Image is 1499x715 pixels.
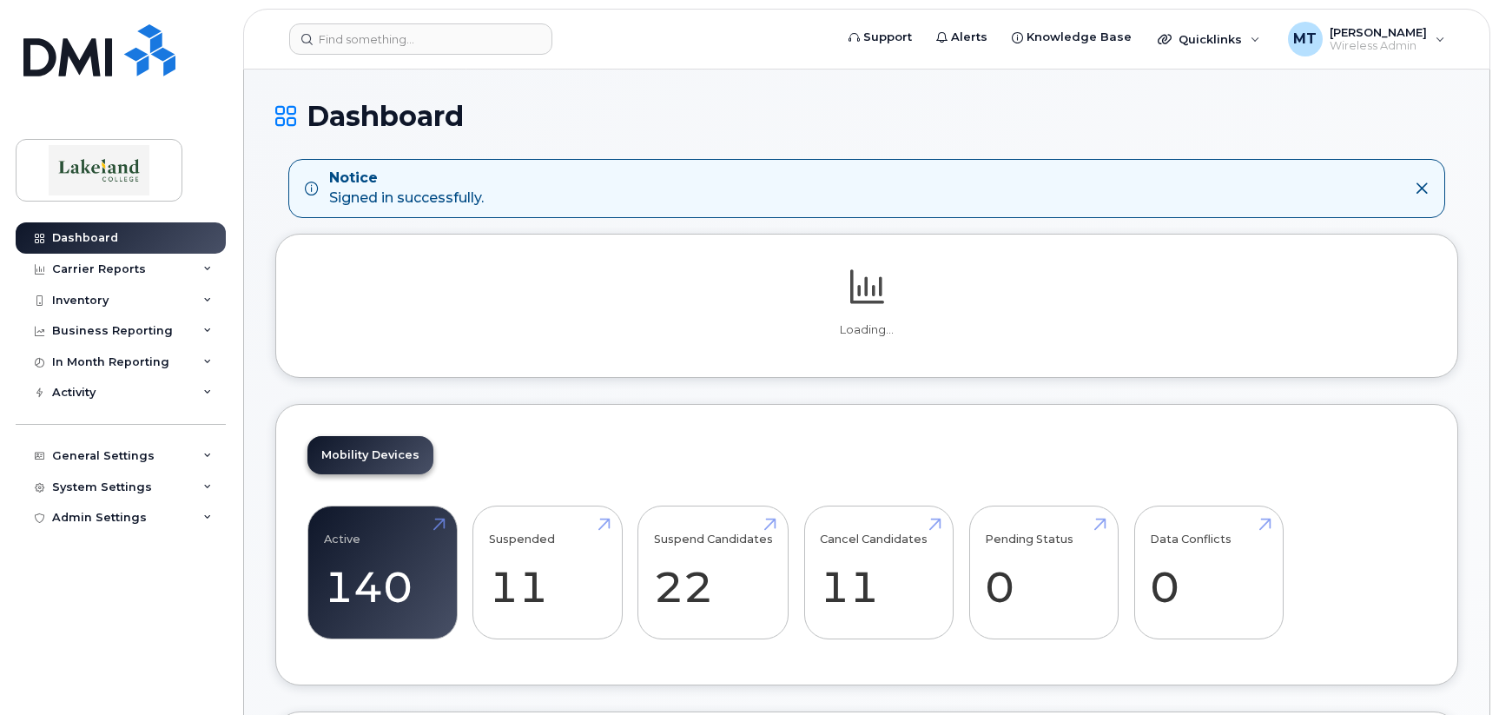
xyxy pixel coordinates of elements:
a: Suspended 11 [489,515,606,630]
strong: Notice [329,169,484,189]
a: Pending Status 0 [985,515,1102,630]
p: Loading... [307,322,1426,338]
a: Active 140 [324,515,441,630]
h1: Dashboard [275,101,1458,131]
a: Data Conflicts 0 [1150,515,1267,630]
a: Mobility Devices [307,436,433,474]
div: Signed in successfully. [329,169,484,209]
a: Suspend Candidates 22 [654,515,773,630]
a: Cancel Candidates 11 [820,515,937,630]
